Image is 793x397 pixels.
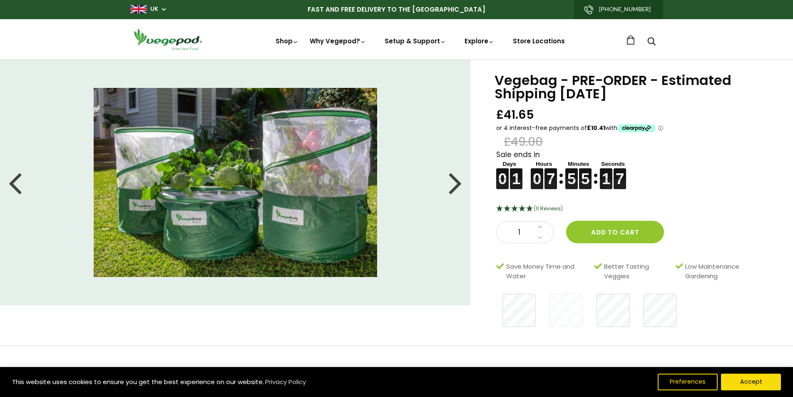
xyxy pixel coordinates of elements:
[276,37,299,45] a: Shop
[150,5,158,13] a: UK
[496,204,772,215] div: 4.91 Stars - 11 Reviews
[385,37,446,45] a: Setup & Support
[658,374,718,390] button: Preferences
[496,168,509,179] figure: 0
[604,262,671,281] span: Better Tasting Veggies
[531,168,543,179] figure: 0
[510,168,522,179] figure: 1
[130,27,205,51] img: Vegepod
[685,262,768,281] span: Low Maintenance Gardening
[495,74,772,100] h1: Vegebag - PRE-ORDER - Estimated Shipping [DATE]
[264,375,307,390] a: Privacy Policy (opens in a new tab)
[721,374,781,390] button: Accept
[465,37,495,45] a: Explore
[544,168,557,179] figure: 7
[566,221,664,243] button: Add to cart
[496,150,772,190] div: Sale ends in
[496,107,534,122] span: £41.65
[647,38,656,47] a: Search
[12,377,264,386] span: This website uses cookies to ensure you get the best experience on our website.
[565,168,578,179] figure: 5
[513,37,565,45] a: Store Locations
[535,222,545,232] a: Increase quantity by 1
[310,37,366,45] a: Why Vegepod?
[504,134,543,150] span: £49.00
[130,5,147,13] img: gb_large.png
[600,168,612,179] figure: 1
[535,232,545,243] a: Decrease quantity by 1
[505,227,533,238] span: 1
[506,262,590,281] span: Save Money Time and Water
[534,205,563,212] span: 4.91 Stars - 11 Reviews
[94,88,377,277] img: Vegebag - PRE-ORDER - Estimated Shipping September 15th
[579,168,592,179] figure: 5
